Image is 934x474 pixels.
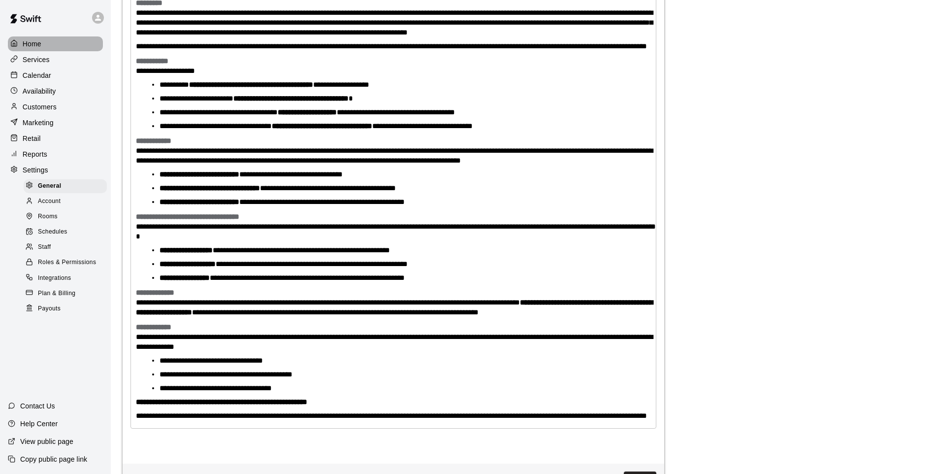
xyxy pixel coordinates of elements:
[24,271,107,285] div: Integrations
[38,242,51,252] span: Staff
[24,287,107,301] div: Plan & Billing
[20,419,58,429] p: Help Center
[24,240,111,255] a: Staff
[8,100,103,114] a: Customers
[20,454,87,464] p: Copy public page link
[24,301,111,316] a: Payouts
[24,194,111,209] a: Account
[8,68,103,83] a: Calendar
[23,134,41,143] p: Retail
[23,149,47,159] p: Reports
[38,273,71,283] span: Integrations
[24,256,107,270] div: Roles & Permissions
[24,179,107,193] div: General
[38,304,61,314] span: Payouts
[38,212,58,222] span: Rooms
[38,289,75,299] span: Plan & Billing
[23,55,50,65] p: Services
[23,165,48,175] p: Settings
[8,147,103,162] a: Reports
[24,240,107,254] div: Staff
[24,286,111,301] a: Plan & Billing
[38,227,67,237] span: Schedules
[38,181,62,191] span: General
[23,118,54,128] p: Marketing
[38,258,96,268] span: Roles & Permissions
[24,209,111,225] a: Rooms
[8,52,103,67] a: Services
[24,195,107,208] div: Account
[24,271,111,286] a: Integrations
[23,86,56,96] p: Availability
[24,225,107,239] div: Schedules
[20,401,55,411] p: Contact Us
[8,84,103,99] a: Availability
[8,36,103,51] a: Home
[24,302,107,316] div: Payouts
[38,197,61,206] span: Account
[20,437,73,446] p: View public page
[23,102,57,112] p: Customers
[24,255,111,271] a: Roles & Permissions
[8,163,103,177] a: Settings
[8,131,103,146] a: Retail
[24,225,111,240] a: Schedules
[23,39,41,49] p: Home
[24,178,111,194] a: General
[23,70,51,80] p: Calendar
[8,115,103,130] a: Marketing
[24,210,107,224] div: Rooms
